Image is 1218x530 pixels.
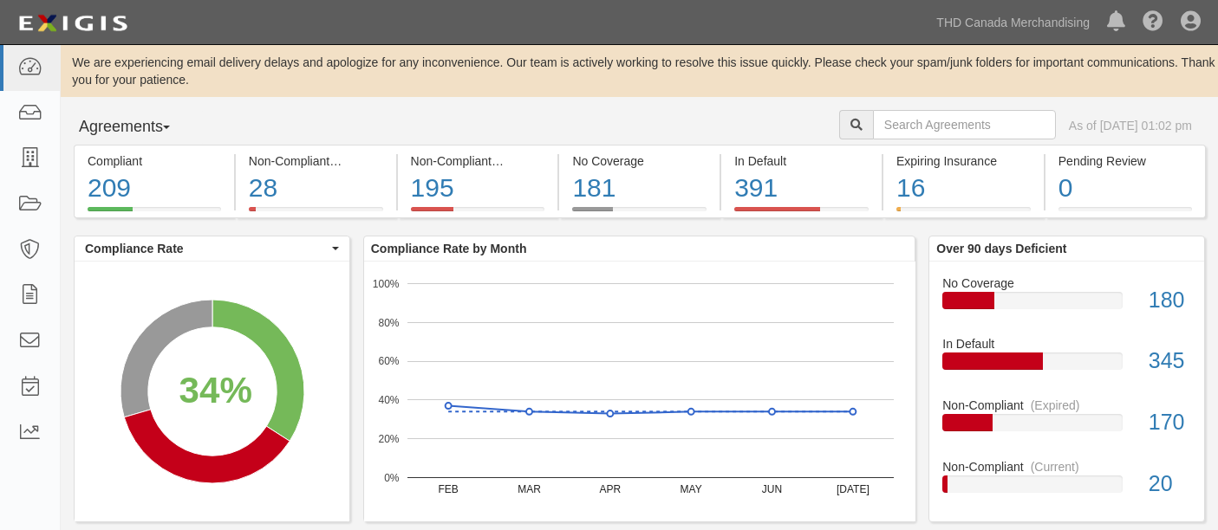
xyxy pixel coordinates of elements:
a: Pending Review0 [1045,207,1206,221]
span: Compliance Rate [85,240,328,257]
div: 0 [1058,170,1192,207]
text: 100% [373,277,400,289]
div: 345 [1136,346,1204,377]
div: 28 [249,170,383,207]
input: Search Agreements [873,110,1056,139]
div: No Coverage [929,275,1204,292]
text: 20% [378,433,399,445]
text: APR [599,483,621,495]
a: Compliant209 [74,207,234,221]
div: 180 [1136,285,1204,316]
div: Expiring Insurance [896,152,1031,170]
text: FEB [438,483,458,495]
text: 40% [378,394,399,406]
div: We are experiencing email delivery delays and apologize for any inconvenience. Our team is active... [61,54,1218,88]
a: In Default345 [942,335,1191,397]
div: Non-Compliant [929,397,1204,414]
div: No Coverage [572,152,707,170]
a: Expiring Insurance16 [883,207,1044,221]
button: Agreements [74,110,204,145]
a: Non-Compliant(Expired)170 [942,397,1191,458]
text: JUN [762,483,782,495]
div: 34% [179,365,252,417]
a: No Coverage181 [559,207,720,221]
div: 20 [1136,469,1204,500]
div: (Current) [336,152,385,170]
div: Pending Review [1058,152,1192,170]
b: Compliance Rate by Month [371,242,527,255]
div: (Current) [1031,458,1079,475]
a: Non-Compliant(Current)28 [236,207,396,221]
div: 195 [411,170,545,207]
div: Non-Compliant (Expired) [411,152,545,170]
div: As of [DATE] 01:02 pm [1069,117,1192,134]
a: In Default391 [721,207,882,221]
a: No Coverage180 [942,275,1191,336]
div: (Expired) [1031,397,1080,414]
text: 80% [378,316,399,328]
text: 60% [378,355,399,367]
div: (Expired) [498,152,548,170]
svg: A chart. [75,262,349,521]
div: 181 [572,170,707,207]
button: Compliance Rate [75,236,349,261]
a: THD Canada Merchandising [928,5,1098,40]
text: [DATE] [837,483,870,495]
text: 0% [384,471,400,483]
div: 170 [1136,407,1204,438]
svg: A chart. [364,262,915,521]
text: MAR [518,483,541,495]
div: 209 [88,170,221,207]
text: MAY [680,483,701,495]
a: Non-Compliant(Expired)195 [398,207,558,221]
div: Compliant [88,152,221,170]
img: logo-5460c22ac91f19d4615b14bd174203de0afe785f0fc80cf4dbbc73dc1793850b.png [13,8,133,39]
div: Non-Compliant (Current) [249,152,383,170]
div: 16 [896,170,1031,207]
a: Non-Compliant(Current)20 [942,458,1191,507]
i: Help Center - Complianz [1143,12,1163,33]
div: Non-Compliant [929,458,1204,475]
div: 391 [734,170,869,207]
div: In Default [929,335,1204,352]
b: Over 90 days Deficient [936,242,1066,255]
div: In Default [734,152,869,170]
